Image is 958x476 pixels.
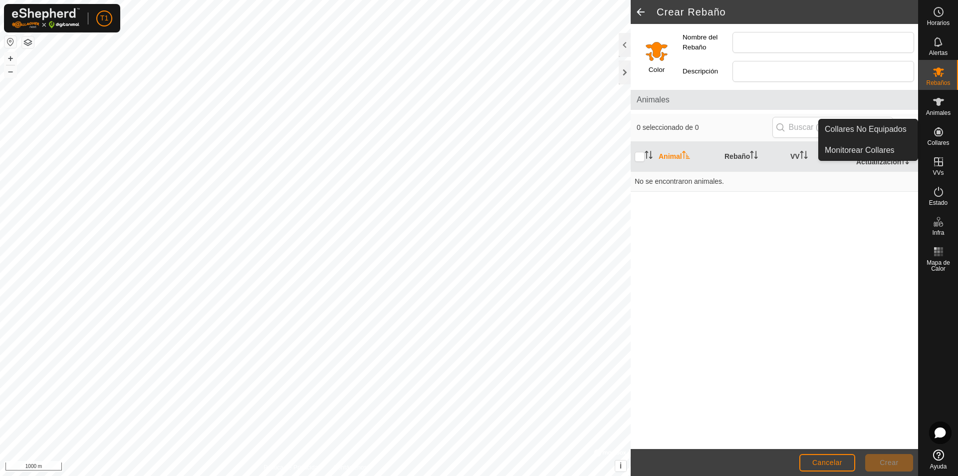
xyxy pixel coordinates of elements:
th: Rebaño [720,142,786,172]
h2: Crear Rebaño [657,6,918,18]
a: Monitorear Collares [819,140,918,160]
p-sorticon: Activar para ordenar [800,152,808,160]
p-sorticon: Activar para ordenar [645,152,653,160]
button: – [4,65,16,77]
span: Cancelar [812,459,842,467]
span: VVs [933,170,944,176]
span: T1 [100,13,108,23]
button: + [4,52,16,64]
span: Estado [929,200,948,206]
span: Rebaños [926,80,950,86]
a: Contáctenos [333,463,367,472]
label: Descripción [683,61,732,82]
p-sorticon: Activar para ordenar [750,152,758,160]
span: Crear [880,459,899,467]
button: Capas del Mapa [22,36,34,48]
p-sorticon: Activar para ordenar [682,152,690,160]
span: Collares No Equipados [825,123,907,135]
span: i [620,462,622,470]
a: Política de Privacidad [264,463,321,472]
span: Animales [637,94,912,106]
span: 0 seleccionado de 0 [637,122,772,133]
label: Nombre del Rebaño [683,32,732,53]
a: Collares No Equipados [819,119,918,139]
span: Animales [926,110,951,116]
button: i [615,461,626,472]
span: Collares [927,140,949,146]
button: Restablecer Mapa [4,36,16,48]
span: Monitorear Collares [825,144,895,156]
button: Crear [865,454,913,472]
th: Animal [655,142,720,172]
span: Alertas [929,50,948,56]
button: Cancelar [799,454,855,472]
p-sorticon: Activar para ordenar [901,158,909,166]
a: Ayuda [919,446,958,474]
span: Ayuda [930,464,947,470]
span: Horarios [927,20,950,26]
th: VV [786,142,852,172]
span: Infra [932,230,944,236]
td: No se encontraron animales. [631,171,918,191]
span: Mapa de Calor [921,260,956,272]
input: Buscar (S) [772,117,893,138]
img: Logo Gallagher [12,8,80,28]
label: Color [649,65,665,75]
